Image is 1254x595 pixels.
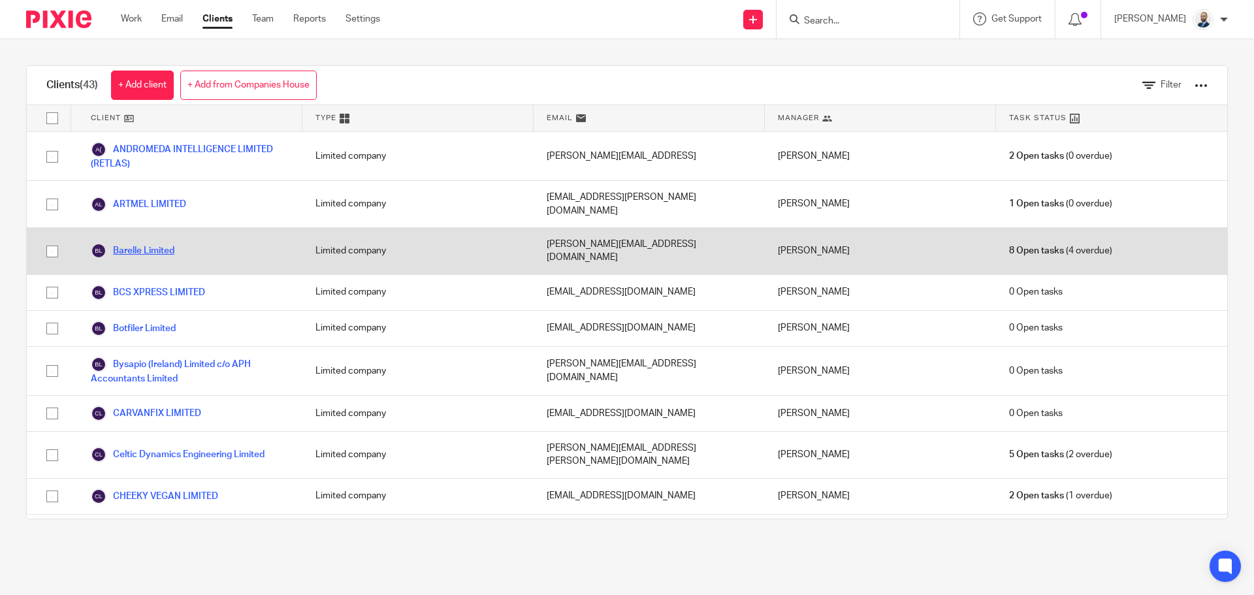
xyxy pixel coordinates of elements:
[534,347,765,395] div: [PERSON_NAME][EMAIL_ADDRESS][DOMAIN_NAME]
[765,228,996,274] div: [PERSON_NAME]
[1009,448,1064,461] span: 5 Open tasks
[91,406,106,421] img: svg%3E
[202,12,233,25] a: Clients
[302,432,534,478] div: Limited company
[302,311,534,346] div: Limited company
[534,275,765,310] div: [EMAIL_ADDRESS][DOMAIN_NAME]
[252,12,274,25] a: Team
[91,489,218,504] a: CHEEKY VEGAN LIMITED
[1009,244,1112,257] span: (4 overdue)
[1009,448,1112,461] span: (2 overdue)
[91,243,106,259] img: svg%3E
[534,132,765,180] div: [PERSON_NAME][EMAIL_ADDRESS]
[180,71,317,100] a: + Add from Companies House
[91,285,205,300] a: BCS XPRESS LIMITED
[534,181,765,227] div: [EMAIL_ADDRESS][PERSON_NAME][DOMAIN_NAME]
[534,396,765,431] div: [EMAIL_ADDRESS][DOMAIN_NAME]
[765,515,996,561] div: [PERSON_NAME]
[302,275,534,310] div: Limited company
[765,479,996,514] div: [PERSON_NAME]
[91,357,289,385] a: Bysapio (Ireland) Limited c/o APH Accountants Limited
[1009,150,1064,163] span: 2 Open tasks
[765,347,996,395] div: [PERSON_NAME]
[765,432,996,478] div: [PERSON_NAME]
[1009,112,1067,123] span: Task Status
[91,489,106,504] img: svg%3E
[534,311,765,346] div: [EMAIL_ADDRESS][DOMAIN_NAME]
[765,275,996,310] div: [PERSON_NAME]
[302,515,534,561] div: Sole Trader / Self-Assessed
[302,479,534,514] div: Limited company
[1009,244,1064,257] span: 8 Open tasks
[1114,12,1186,25] p: [PERSON_NAME]
[91,197,186,212] a: ARTMEL LIMITED
[1009,489,1064,502] span: 2 Open tasks
[534,479,765,514] div: [EMAIL_ADDRESS][DOMAIN_NAME]
[778,112,819,123] span: Manager
[803,16,920,27] input: Search
[91,197,106,212] img: svg%3E
[1009,150,1112,163] span: (0 overdue)
[91,357,106,372] img: svg%3E
[40,106,65,131] input: Select all
[315,112,336,123] span: Type
[765,181,996,227] div: [PERSON_NAME]
[293,12,326,25] a: Reports
[765,311,996,346] div: [PERSON_NAME]
[91,142,106,157] img: svg%3E
[302,396,534,431] div: Limited company
[1193,9,1214,30] img: Mark%20LI%20profiler.png
[111,71,174,100] a: + Add client
[161,12,183,25] a: Email
[346,12,380,25] a: Settings
[302,181,534,227] div: Limited company
[80,80,98,90] span: (43)
[91,406,201,421] a: CARVANFIX LIMITED
[1161,80,1182,89] span: Filter
[91,112,121,123] span: Client
[91,142,289,170] a: ANDROMEDA INTELLIGENCE LIMITED (RETLAS)
[765,396,996,431] div: [PERSON_NAME]
[534,515,765,561] div: [PERSON_NAME][EMAIL_ADDRESS][PERSON_NAME][DOMAIN_NAME]
[302,132,534,180] div: Limited company
[1009,364,1063,378] span: 0 Open tasks
[534,228,765,274] div: [PERSON_NAME][EMAIL_ADDRESS][DOMAIN_NAME]
[534,432,765,478] div: [PERSON_NAME][EMAIL_ADDRESS][PERSON_NAME][DOMAIN_NAME]
[547,112,573,123] span: Email
[1009,197,1064,210] span: 1 Open tasks
[1009,321,1063,334] span: 0 Open tasks
[991,14,1042,24] span: Get Support
[91,321,106,336] img: svg%3E
[121,12,142,25] a: Work
[26,10,91,28] img: Pixie
[91,285,106,300] img: svg%3E
[46,78,98,92] h1: Clients
[302,347,534,395] div: Limited company
[1009,285,1063,298] span: 0 Open tasks
[1009,197,1112,210] span: (0 overdue)
[91,447,106,462] img: svg%3E
[1009,489,1112,502] span: (1 overdue)
[302,228,534,274] div: Limited company
[1009,407,1063,420] span: 0 Open tasks
[91,243,174,259] a: Barelle Limited
[91,321,176,336] a: Botfiler Limited
[91,447,265,462] a: Celtic Dynamics Engineering Limited
[765,132,996,180] div: [PERSON_NAME]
